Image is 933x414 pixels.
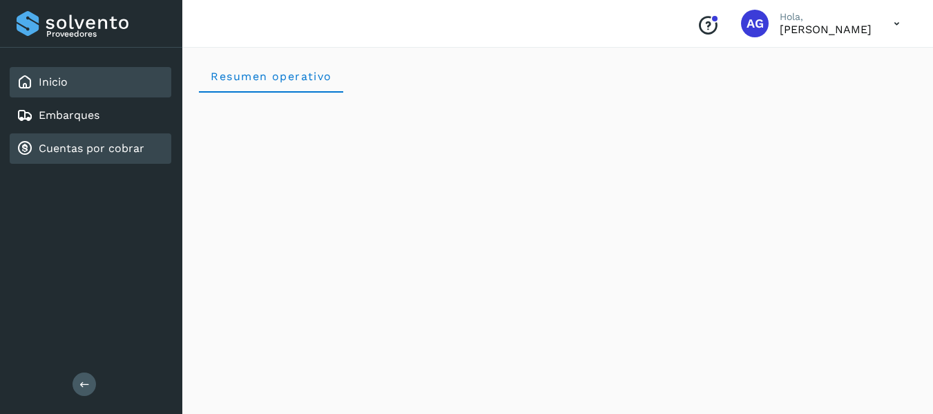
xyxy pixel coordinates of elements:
p: ALFONSO García Flores [780,23,872,36]
div: Embarques [10,100,171,131]
div: Cuentas por cobrar [10,133,171,164]
a: Cuentas por cobrar [39,142,144,155]
a: Inicio [39,75,68,88]
p: Proveedores [46,29,166,39]
div: Inicio [10,67,171,97]
a: Embarques [39,109,99,122]
span: Resumen operativo [210,70,332,83]
p: Hola, [780,11,872,23]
